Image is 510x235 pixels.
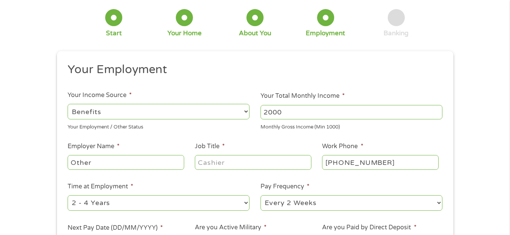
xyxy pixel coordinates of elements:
[68,224,163,232] label: Next Pay Date (DD/MM/YYYY)
[68,121,249,131] div: Your Employment / Other Status
[322,224,416,232] label: Are you Paid by Direct Deposit
[68,155,184,169] input: Walmart
[384,29,409,38] div: Banking
[167,29,202,38] div: Your Home
[68,62,437,77] h2: Your Employment
[195,155,311,169] input: Cashier
[306,29,345,38] div: Employment
[322,143,363,150] label: Work Phone
[261,183,309,191] label: Pay Frequency
[261,105,442,119] input: 1800
[106,29,122,38] div: Start
[261,92,345,100] label: Your Total Monthly Income
[239,29,271,38] div: About You
[68,91,132,99] label: Your Income Source
[322,155,438,169] input: (231) 754-4010
[195,224,267,232] label: Are you Active Military
[68,183,133,191] label: Time at Employment
[195,143,225,150] label: Job Title
[261,121,442,131] div: Monthly Gross Income (Min 1000)
[68,143,120,150] label: Employer Name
